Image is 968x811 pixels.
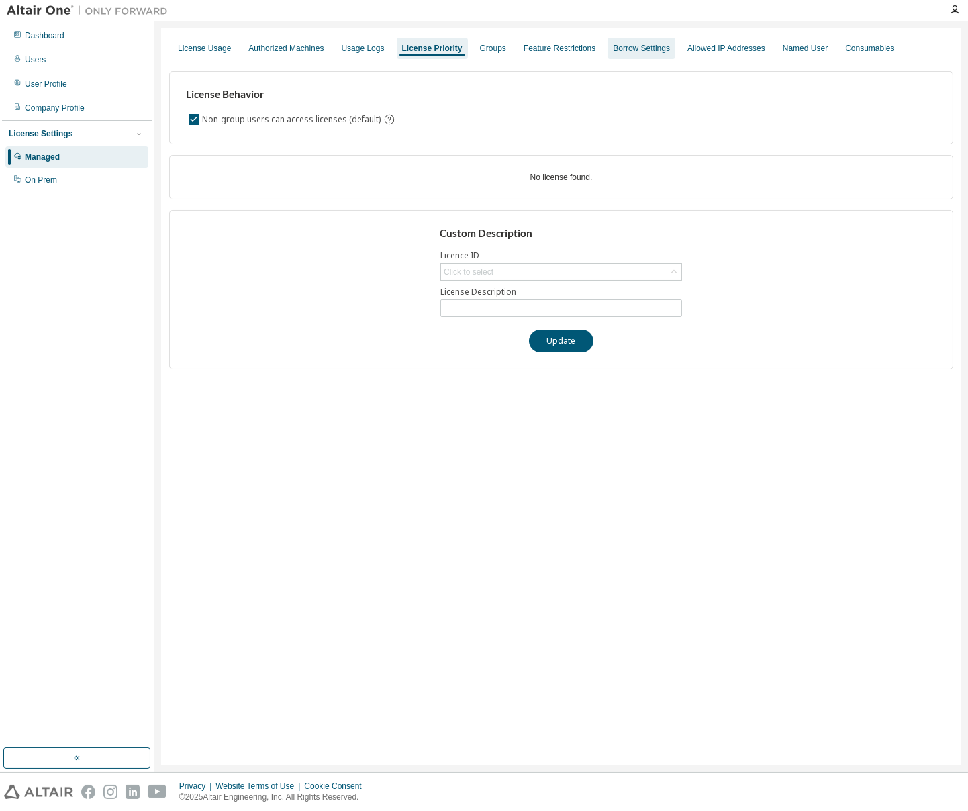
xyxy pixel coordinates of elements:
div: Usage Logs [341,43,384,54]
img: linkedin.svg [126,785,140,799]
label: Licence ID [440,250,682,261]
div: Click to select [444,267,493,277]
div: No license found. [186,172,936,183]
div: Website Terms of Use [215,781,304,792]
div: On Prem [25,175,57,185]
img: instagram.svg [103,785,117,799]
div: Users [25,54,46,65]
div: Cookie Consent [304,781,369,792]
div: License Usage [178,43,231,54]
h3: License Behavior [186,88,393,101]
div: Click to select [441,264,681,280]
div: License Settings [9,128,72,139]
div: Managed [25,152,60,162]
div: Consumables [845,43,894,54]
h3: Custom Description [440,227,683,240]
div: Feature Restrictions [524,43,595,54]
svg: By default any user not assigned to any group can access any license. Turn this setting off to di... [383,113,395,126]
img: altair_logo.svg [4,785,73,799]
div: Groups [480,43,506,54]
div: Borrow Settings [613,43,670,54]
div: User Profile [25,79,67,89]
img: Altair One [7,4,175,17]
p: © 2025 Altair Engineering, Inc. All Rights Reserved. [179,792,370,803]
img: youtube.svg [148,785,167,799]
div: Allowed IP Addresses [687,43,765,54]
div: Named User [783,43,828,54]
div: Company Profile [25,103,85,113]
div: Authorized Machines [248,43,324,54]
label: License Description [440,287,682,297]
div: License Priority [402,43,463,54]
div: Privacy [179,781,215,792]
button: Update [529,330,593,352]
div: Dashboard [25,30,64,41]
img: facebook.svg [81,785,95,799]
label: Non-group users can access licenses (default) [202,111,383,128]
